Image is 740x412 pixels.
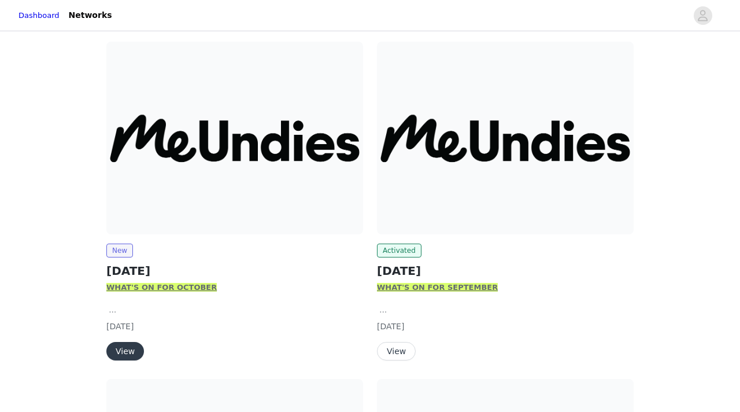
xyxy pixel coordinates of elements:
span: [DATE] [377,322,404,331]
a: View [106,347,144,356]
a: Networks [62,2,119,28]
img: MeUndies [377,42,634,234]
strong: W [106,283,114,292]
strong: HAT'S ON FOR OCTOBER [114,283,217,292]
div: avatar [697,6,708,25]
strong: HAT'S ON FOR SEPTEMBER [385,283,498,292]
a: Dashboard [18,10,60,21]
span: Activated [377,244,421,257]
h2: [DATE] [377,262,634,279]
button: View [377,342,416,360]
h2: [DATE] [106,262,363,279]
strong: W [377,283,385,292]
span: New [106,244,133,257]
img: MeUndies [106,42,363,234]
span: [DATE] [106,322,134,331]
button: View [106,342,144,360]
a: View [377,347,416,356]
